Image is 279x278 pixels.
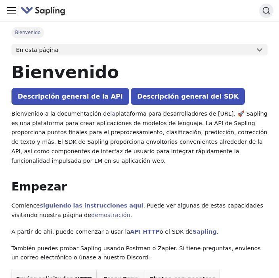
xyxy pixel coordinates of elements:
a: Sapling [193,228,217,235]
img: Sapling.ai [21,5,66,17]
h2: Empezar [11,180,268,194]
a: Descripción general del SDK [131,88,245,105]
span: Bienvenido [11,27,44,38]
p: Comience . Puede ver algunas de estas capacidades visitando nuestra página de . [11,201,268,220]
p: A partir de ahí, puede comenzar a usar la o el SDK de . [11,227,268,237]
button: En esta página [11,44,268,56]
nav: Pan rallado [11,27,268,38]
a: Sapling.aiSapling.ai [21,5,69,17]
a: Descripción general de la API [11,88,129,105]
h1: Bienvenido [11,61,268,83]
a: siguiendo las instrucciones aquí [40,202,143,209]
a: API HTTP [130,228,160,235]
button: Alternar barra de navegación [6,5,17,17]
button: Búsqueda (Comando+K) [259,4,273,18]
a: la [110,110,115,117]
p: También puedes probar Sapling usando Postman o Zapier. Si tiene preguntas, envíenos un correo ele... [11,244,268,263]
p: Bienvenido a la documentación de plataforma para desarrolladores de [URL]. 🚀 Sapling es una plata... [11,109,268,166]
a: demostración [91,212,130,218]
